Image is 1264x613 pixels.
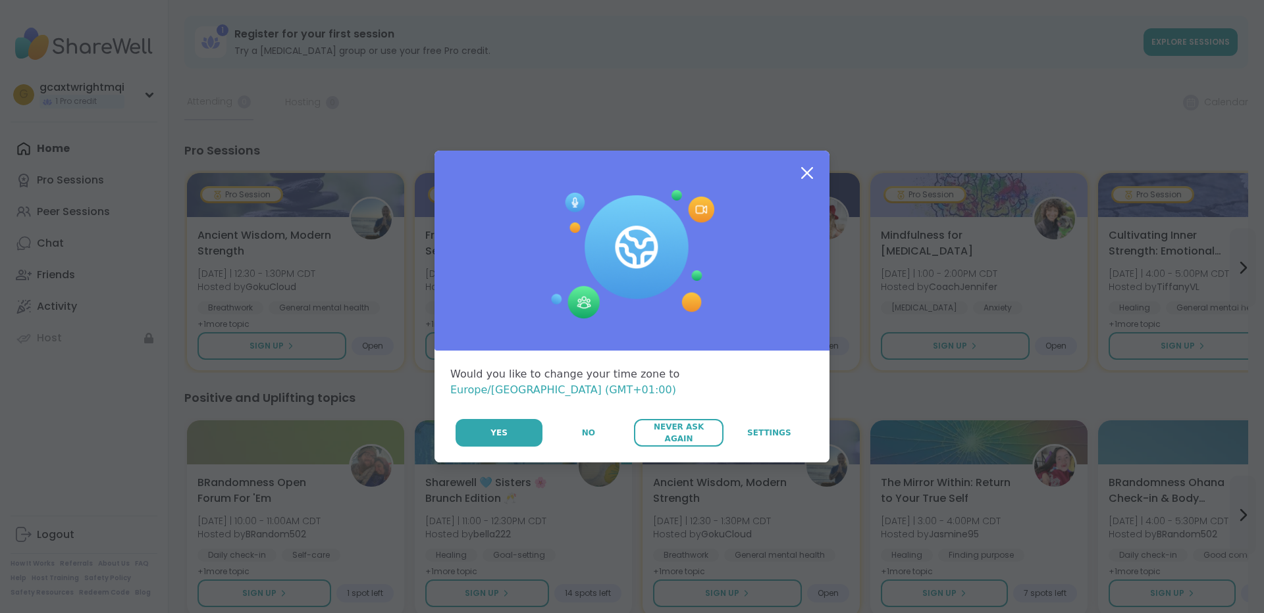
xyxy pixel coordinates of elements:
[747,427,791,439] span: Settings
[582,427,595,439] span: No
[550,190,714,319] img: Session Experience
[450,383,676,396] span: Europe/[GEOGRAPHIC_DATA] (GMT+01:00)
[450,366,814,398] div: Would you like to change your time zone to
[456,419,542,447] button: Yes
[634,419,723,447] button: Never Ask Again
[490,427,508,439] span: Yes
[725,419,814,447] a: Settings
[641,421,716,445] span: Never Ask Again
[544,419,633,447] button: No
